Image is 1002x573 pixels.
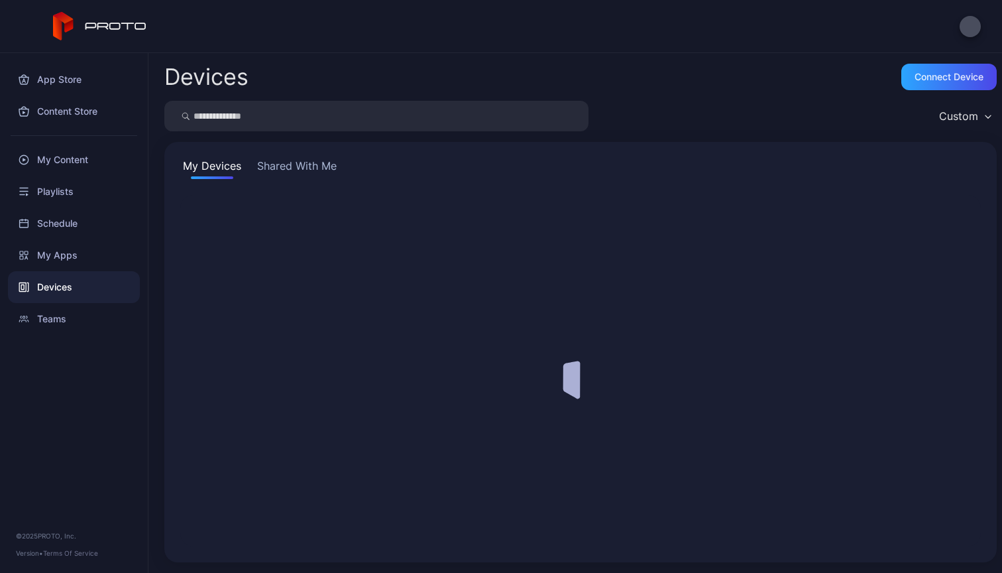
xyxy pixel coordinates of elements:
a: Devices [8,271,140,303]
a: App Store [8,64,140,95]
a: Schedule [8,208,140,239]
button: Custom [932,101,997,131]
div: © 2025 PROTO, Inc. [16,531,132,541]
a: Teams [8,303,140,335]
button: Connect device [901,64,997,90]
div: Custom [939,109,978,123]
a: Playlists [8,176,140,208]
button: My Devices [180,158,244,179]
h2: Devices [164,65,249,89]
span: Version • [16,549,43,557]
div: Connect device [915,72,983,82]
a: My Content [8,144,140,176]
a: Content Store [8,95,140,127]
button: Shared With Me [254,158,339,179]
a: My Apps [8,239,140,271]
a: Terms Of Service [43,549,98,557]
